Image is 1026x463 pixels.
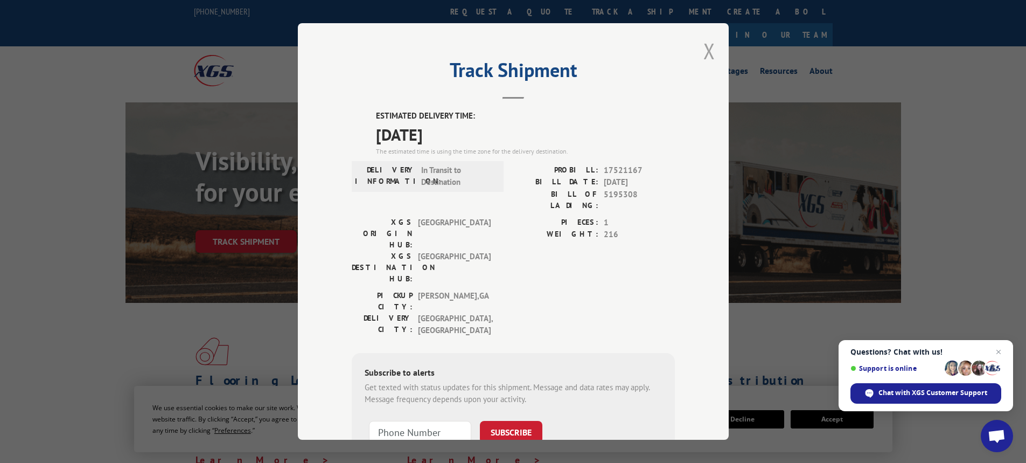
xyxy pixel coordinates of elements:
label: XGS DESTINATION HUB: [352,251,413,285]
label: DELIVERY INFORMATION: [355,164,416,189]
span: [GEOGRAPHIC_DATA] [418,217,491,251]
span: [DATE] [604,176,675,189]
span: Support is online [850,364,941,372]
label: BILL OF LADING: [513,189,598,211]
label: XGS ORIGIN HUB: [352,217,413,251]
div: The estimated time is using the time zone for the delivery destination. [376,147,675,156]
label: PROBILL: [513,164,598,177]
span: Chat with XGS Customer Support [850,383,1001,404]
span: In Transit to Destination [421,164,494,189]
input: Phone Number [369,421,471,444]
label: ESTIMATED DELIVERY TIME: [376,110,675,122]
span: 17521167 [604,164,675,177]
span: 216 [604,229,675,241]
label: WEIGHT: [513,229,598,241]
span: [GEOGRAPHIC_DATA] , [GEOGRAPHIC_DATA] [418,313,491,337]
label: DELIVERY CITY: [352,313,413,337]
div: Subscribe to alerts [365,366,662,382]
span: [PERSON_NAME] , GA [418,290,491,313]
span: Questions? Chat with us! [850,348,1001,356]
span: Chat with XGS Customer Support [878,388,987,398]
span: 5195308 [604,189,675,211]
span: 1 [604,217,675,229]
button: Close modal [703,37,715,65]
h2: Track Shipment [352,63,675,83]
div: Get texted with status updates for this shipment. Message and data rates may apply. Message frequ... [365,382,662,406]
a: Open chat [981,420,1013,452]
label: BILL DATE: [513,176,598,189]
span: [DATE] [376,122,675,147]
label: PICKUP CITY: [352,290,413,313]
label: PIECES: [513,217,598,229]
span: [GEOGRAPHIC_DATA] [418,251,491,285]
button: SUBSCRIBE [480,421,542,444]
